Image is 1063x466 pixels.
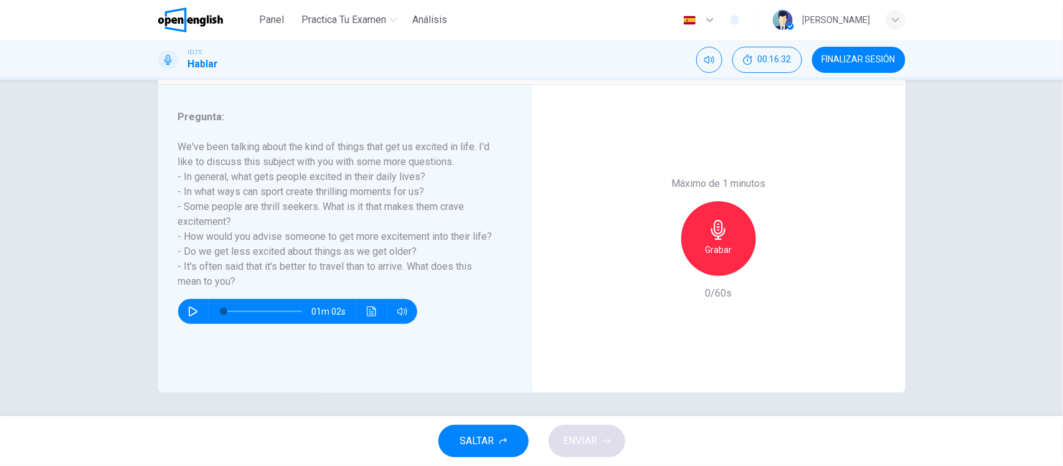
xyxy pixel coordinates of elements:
span: IELTS [188,48,202,57]
a: OpenEnglish logo [158,7,252,32]
img: OpenEnglish logo [158,7,224,32]
h6: We've been talking about the kind of things that get us excited in life. I'd like to discuss this... [178,140,496,289]
button: 00:16:32 [732,47,802,73]
h6: Grabar [705,242,732,257]
button: Haz clic para ver la transcripción del audio [362,299,382,324]
span: 01m 02s [312,299,356,324]
button: FINALIZAR SESIÓN [812,47,905,73]
button: Análisis [407,9,452,31]
h6: Pregunta : [178,110,496,125]
button: Practica tu examen [296,9,402,31]
h1: Hablar [188,57,219,72]
span: Análisis [412,12,447,27]
div: [PERSON_NAME] [803,12,871,27]
button: SALTAR [438,425,529,457]
h6: Máximo de 1 minutos [671,176,765,191]
button: Panel [252,9,291,31]
span: SALTAR [460,432,494,450]
div: Ocultar [732,47,802,73]
h6: 0/60s [705,286,732,301]
button: Grabar [681,201,756,276]
span: Panel [259,12,284,27]
span: Practica tu examen [301,12,386,27]
img: Profile picture [773,10,793,30]
span: 00:16:32 [758,55,791,65]
div: Silenciar [696,47,722,73]
img: es [682,16,697,25]
span: FINALIZAR SESIÓN [822,55,895,65]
